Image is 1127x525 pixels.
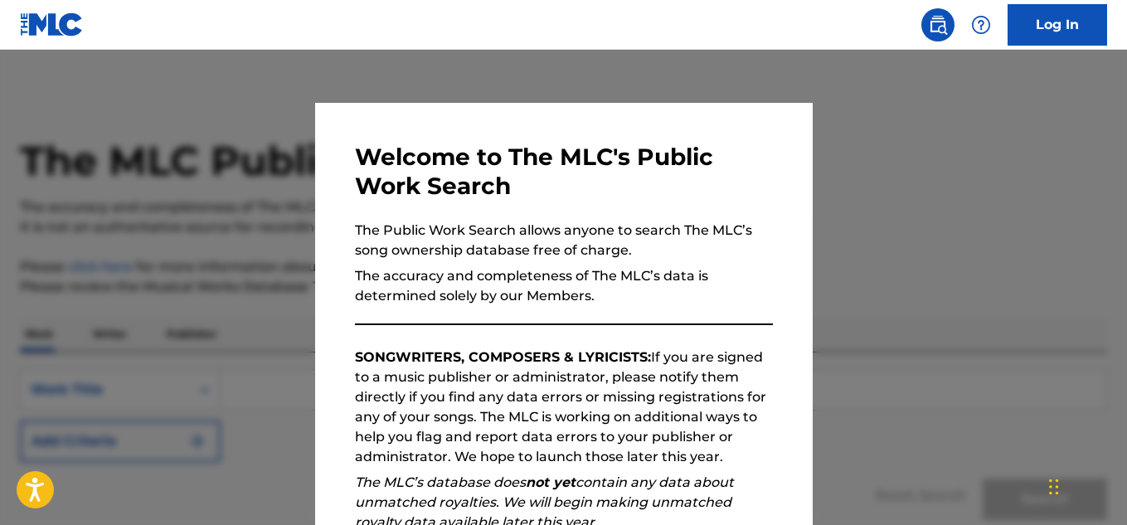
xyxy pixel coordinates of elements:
p: The Public Work Search allows anyone to search The MLC’s song ownership database free of charge. [355,221,773,260]
div: Help [964,8,998,41]
iframe: Chat Widget [1044,445,1127,525]
strong: SONGWRITERS, COMPOSERS & LYRICISTS: [355,349,651,365]
p: The accuracy and completeness of The MLC’s data is determined solely by our Members. [355,266,773,306]
strong: not yet [526,474,576,490]
h3: Welcome to The MLC's Public Work Search [355,143,773,201]
p: If you are signed to a music publisher or administrator, please notify them directly if you find ... [355,348,773,467]
img: search [928,15,948,35]
div: Widget de chat [1044,445,1127,525]
a: Log In [1008,4,1107,46]
a: Public Search [921,8,955,41]
img: MLC Logo [20,12,84,36]
img: help [971,15,991,35]
div: Arrastrar [1049,462,1059,512]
